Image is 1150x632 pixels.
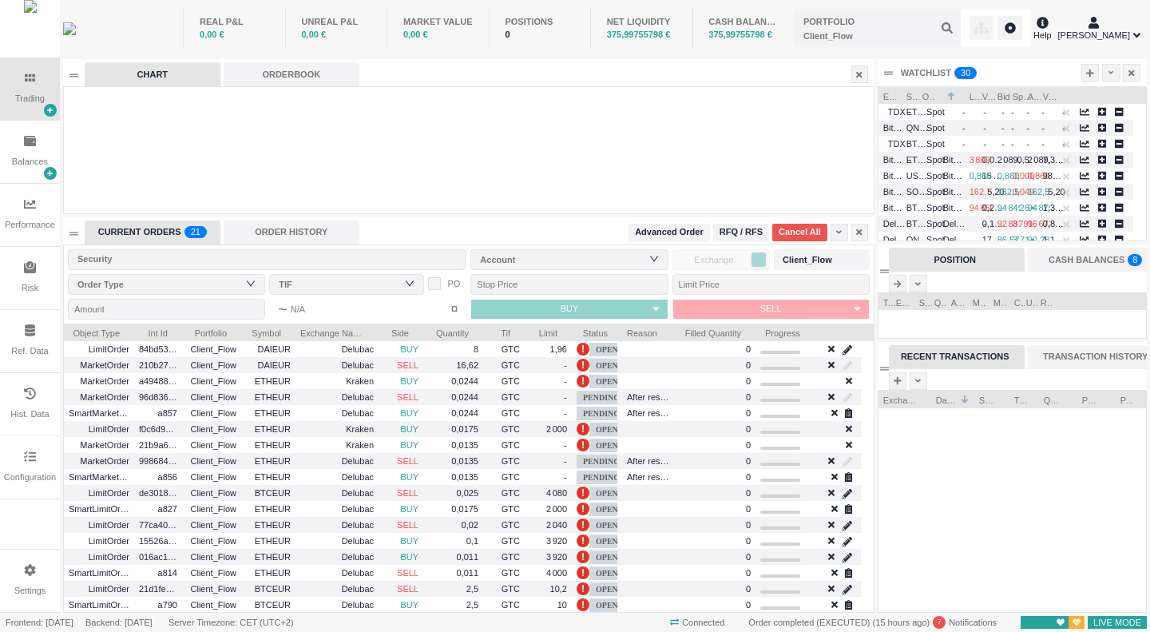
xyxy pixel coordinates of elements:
sup: 21 [184,226,207,238]
span: TDX [888,139,906,149]
span: - [962,107,966,117]
span: GTC [488,356,520,375]
span: GTC [488,532,520,551]
span: QNTEUR [906,231,929,249]
span: 1,96 [550,344,567,354]
span: DAIEUR [246,356,291,375]
span: Symbol [979,391,995,407]
span: 0,8691 [1043,219,1070,229]
span: GTC [488,548,520,566]
span: 94 850 [970,203,1001,213]
span: LimitOrder [69,516,129,535]
p: 1 [196,226,200,242]
span: GTC [488,452,520,471]
span: GTC [488,564,520,582]
span: BTCEUR [246,580,291,598]
span: OPEN [589,343,625,356]
span: MarketOrder [69,372,129,391]
span: Exchange [678,252,751,268]
span: Client_Flow [187,516,236,535]
div: ORDER HISTORY [224,221,359,244]
span: - [962,139,966,149]
span: Portfolio [1082,391,1101,407]
span: Spot [922,167,945,185]
span: USDCEUR [906,167,929,185]
span: 988,18990 [1043,171,1085,181]
span: SmartMarketOrder [69,468,129,487]
span: Exchange Name [300,324,364,340]
span: 15526a5d-f62c-45ec-b0be-64fb921d8bed [139,532,177,551]
button: BUY [471,300,644,319]
span: ETHEUR [246,388,291,407]
input: Client_Flow [794,9,961,47]
span: LimitOrder [69,484,129,503]
span: SmartLimitOrder [69,596,129,614]
span: ~ [278,300,287,319]
span: Filled Quantity [680,324,741,340]
span: - [983,219,992,229]
span: 0,0490 [1013,187,1045,197]
span: ETHEUR [246,532,291,551]
span: Realized P&L [1041,293,1053,309]
div: NET LIQUIDITY [607,15,676,29]
span: a494881d-6f42-411e-ba0c-fad66574a2ca [139,372,177,391]
span: 0,00 € [403,30,428,39]
span: Progress [760,324,800,340]
span: 0,5 [1017,155,1035,165]
span: Client_Flow [187,356,236,375]
span: Client_Flow [187,596,236,614]
span: 90,28 [1028,235,1055,244]
span: Limit [529,324,557,340]
span: 375,99755798 € [708,30,772,39]
span: SmartLimitOrder [69,500,129,519]
span: 162,7350 [970,187,1012,197]
span: LimitOrder [69,340,129,359]
span: SELL [397,392,418,402]
span: 3 809,5 [970,155,1003,165]
span: Portfolio [187,324,227,340]
span: 96 672,6 [1028,219,1066,229]
span: RFQ / RFS [720,225,763,239]
span: 0,86051 [997,171,1035,181]
span: Market Value [993,293,1006,309]
span: Average Price [951,293,964,309]
span: 26 [1020,203,1035,213]
span: Side [383,324,409,340]
span: [PERSON_NAME] [1058,29,1130,42]
span: GTC [488,468,520,487]
div: 0 [505,28,574,42]
span: 92 881,5 [997,219,1036,229]
span: ETHEUR [246,404,291,423]
span: SmartMarketOrder [69,404,129,423]
span: 162,5020 [997,187,1040,197]
span: 8 [474,344,478,354]
span: - [983,235,992,244]
span: - [564,360,567,370]
span: Bitstamp [883,203,918,213]
div: Account [480,252,651,268]
div: CASH BALANCE [708,15,778,29]
span: Exchange Name [896,293,909,309]
span: LimitOrder [69,420,129,439]
span: 0,0244 [451,408,478,418]
i: icon: down [405,278,414,288]
span: SmartLimitOrder [69,564,129,582]
span: Client_Flow [187,404,236,423]
span: 0 [746,424,751,434]
div: Ref. Data [11,344,48,358]
span: a827 [139,500,177,519]
span: 3,71 [1013,235,1035,244]
span: Spot [922,151,945,169]
span: 94 849 [997,203,1029,213]
span: Bid [997,87,1010,103]
span: Spot [922,231,945,249]
span: 94 875 [1028,203,1059,213]
span: Spot [922,103,945,121]
span: ETHEUR [246,420,291,439]
span: a814 [139,564,177,582]
div: UNREAL P&L [301,15,371,29]
span: f0c6d95f-2180-48df-b553-54b851905752 [139,420,177,439]
span: Symbol [246,324,281,340]
span: 0,0175 [451,424,478,434]
span: ETHEUR [246,500,291,519]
